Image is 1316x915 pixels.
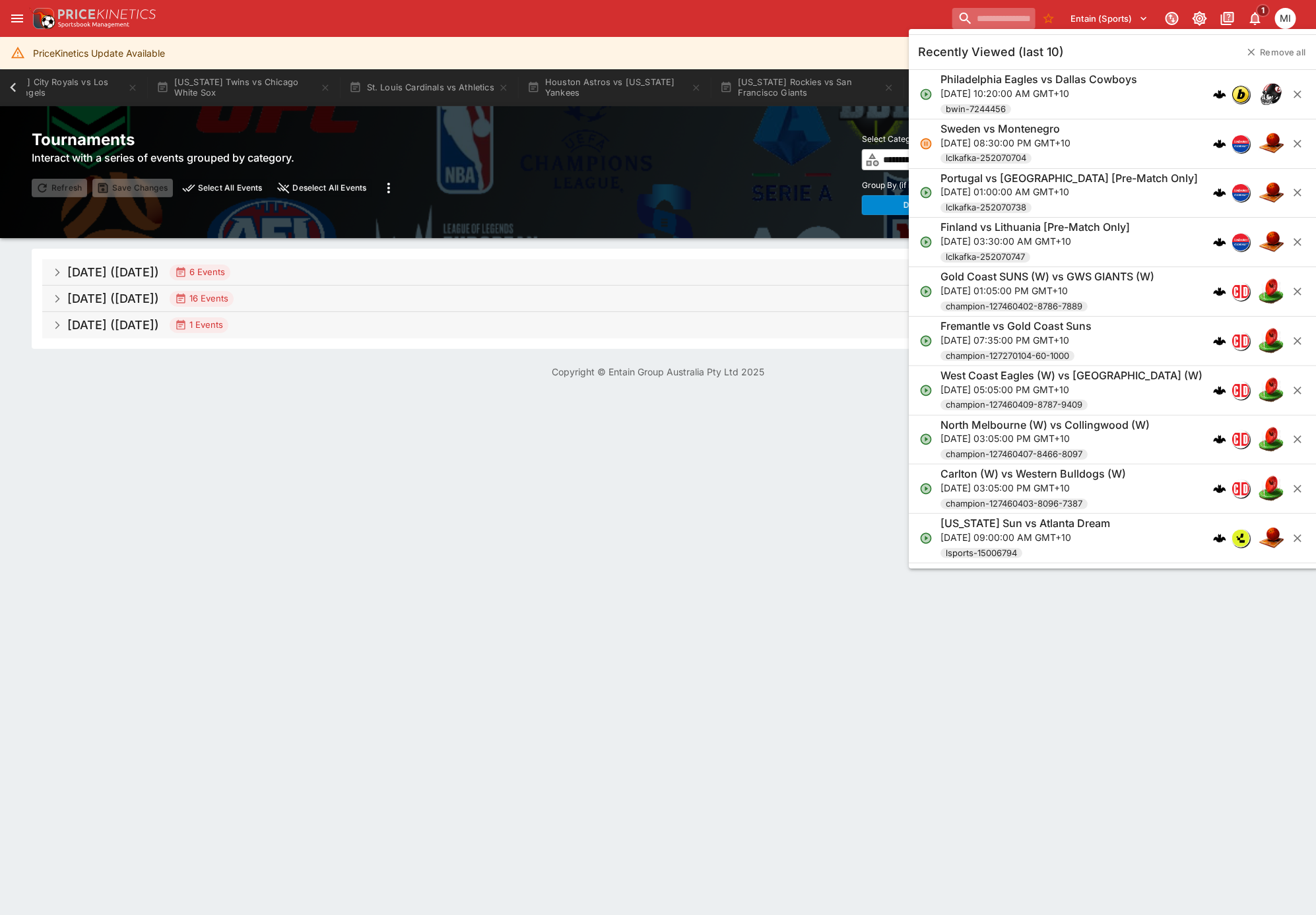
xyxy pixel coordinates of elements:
img: australian_rules.png [1258,476,1284,502]
svg: Suspended [919,137,933,150]
img: basketball.png [1258,229,1284,255]
div: lclkafka [1232,183,1250,202]
img: logo-cerberus.svg [1213,236,1226,249]
div: cerberus [1213,186,1226,199]
svg: Open [919,88,933,101]
h6: Carlton (W) vs Western Bulldogs (W) [940,467,1126,481]
div: championdata [1232,381,1250,400]
div: championdata [1232,430,1250,449]
h6: Portugal vs [GEOGRAPHIC_DATA] [Pre-Match Only] [940,172,1198,185]
div: cerberus [1213,433,1226,446]
p: [DATE] 03:05:00 PM GMT+10 [940,481,1126,495]
h6: Finland vs Lithuania [Pre-Match Only] [940,220,1130,234]
h5: [DATE] ([DATE]) [67,291,159,306]
img: australian_rules.png [1258,426,1284,453]
input: search [952,8,1036,29]
button: [US_STATE] Twins vs Chicago White Sox [148,69,339,106]
p: [DATE] 09:00:00 AM GMT+10 [940,530,1110,544]
img: american_football.png [1258,81,1284,108]
svg: Open [919,186,933,199]
h2: Tournaments [32,129,401,150]
h6: Sweden vs Montenegro [940,122,1060,136]
h6: Gold Coast SUNS (W) vs GWS GIANTS (W) [940,270,1154,284]
h6: Philadelphia Eagles vs Dallas Cowboys [940,73,1137,86]
div: lclkafka [1232,233,1250,251]
div: cerberus [1213,236,1226,249]
button: [US_STATE] Diamondbacks vs [US_STATE] Rangers [905,69,1095,106]
button: [DATE] ([DATE])16 Eventsmore [42,286,1274,312]
img: logo-cerberus.svg [1213,532,1226,545]
img: bwin.png [1232,86,1249,103]
span: lclkafka-252070738 [940,201,1032,214]
div: championdata [1232,282,1250,301]
div: cerberus [1213,384,1226,397]
img: PriceKinetics [58,9,156,19]
button: Toggle light/dark mode [1188,7,1212,30]
div: lclkafka [1232,135,1250,153]
p: [DATE] 07:35:00 PM GMT+10 [940,333,1092,347]
label: Group By (if not by Round) [862,175,1070,195]
img: logo-cerberus.svg [1213,384,1226,397]
h6: North Melbourne (W) vs Collingwood (W) [940,418,1150,432]
img: australian_rules.png [1258,377,1284,404]
div: cerberus [1213,88,1226,101]
span: champion-127460402-8786-7889 [940,300,1088,313]
h5: Recently Viewed (last 10) [918,44,1064,59]
img: logo-cerberus.svg [1213,334,1226,348]
img: lsports.jpeg [1232,530,1249,547]
img: championdata.png [1232,382,1249,399]
span: champion-127270104-60-1000 [940,350,1074,363]
button: Documentation [1216,7,1239,30]
button: Connected to PK [1160,7,1184,30]
button: [US_STATE] Rockies vs San Francisco Giants [712,69,902,106]
svg: Open [919,532,933,545]
button: No Bookmarks [1038,8,1059,29]
svg: Open [919,285,933,298]
svg: Open [919,334,933,348]
button: preview [178,179,268,197]
button: [DATE] ([DATE])1 Eventsmore [42,312,1274,338]
div: Group By (if not by Round) [862,195,1070,215]
button: open drawer [5,7,29,30]
button: more [377,176,401,200]
h5: [DATE] ([DATE]) [67,317,159,332]
p: [DATE] 01:05:00 PM GMT+10 [940,284,1154,298]
p: [DATE] 08:30:00 PM GMT+10 [940,136,1070,150]
img: lclkafka.png [1232,135,1249,152]
img: PriceKinetics Logo [29,5,55,32]
p: [DATE] 03:05:00 PM GMT+10 [940,431,1150,445]
button: Notifications [1243,7,1267,30]
svg: Open [919,384,933,397]
button: St. Louis Cardinals vs Athletics [341,69,517,106]
img: basketball.png [1258,131,1284,157]
span: bwin-7244456 [940,103,1011,116]
img: australian_rules.png [1258,278,1284,305]
span: lsports-15006794 [940,547,1022,560]
span: champion-127460403-8096-7387 [940,497,1088,511]
span: champion-127460407-8466-8097 [940,448,1088,461]
div: bwin [1232,85,1250,104]
img: logo-cerberus.svg [1213,433,1226,446]
div: cerberus [1213,334,1226,348]
h5: [DATE] ([DATE]) [67,265,159,280]
span: lclkafka-252070704 [940,152,1032,165]
svg: Open [919,236,933,249]
span: champion-127460409-8787-9409 [940,398,1088,412]
span: 1 [1257,4,1270,17]
div: michael.wilczynski [1275,8,1296,29]
div: PriceKinetics Update Available [33,41,165,65]
div: cerberus [1213,482,1226,495]
div: championdata [1232,480,1250,498]
img: logo-cerberus.svg [1213,137,1226,150]
div: lsports [1232,529,1250,548]
div: championdata [1232,332,1250,350]
img: Sportsbook Management [58,22,129,28]
span: lclkafka-252070747 [940,251,1030,264]
svg: Open [919,433,933,446]
h6: Interact with a series of events grouped by category. [32,150,401,166]
img: logo-cerberus.svg [1213,482,1226,495]
img: basketball.png [1258,525,1284,552]
img: australian_rules.png [1258,328,1284,354]
img: logo-cerberus.svg [1213,186,1226,199]
div: cerberus [1213,137,1226,150]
